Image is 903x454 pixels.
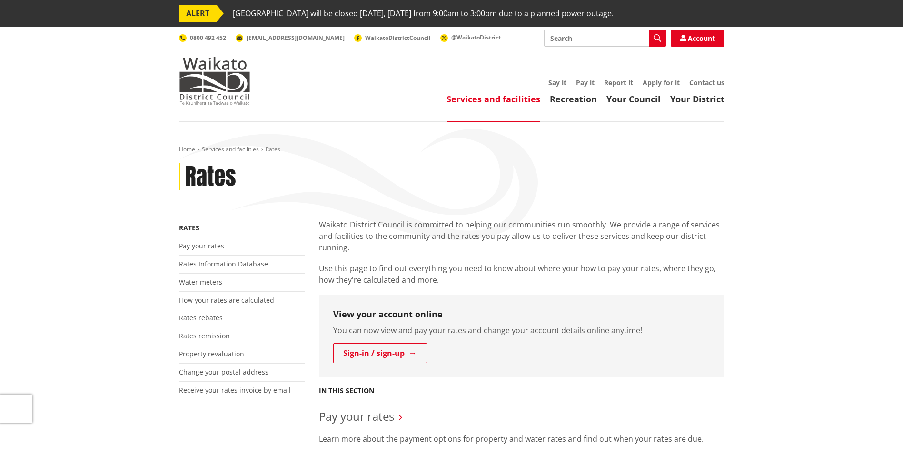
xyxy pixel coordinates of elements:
[185,163,236,191] h1: Rates
[179,367,268,376] a: Change your postal address
[179,5,217,22] span: ALERT
[179,331,230,340] a: Rates remission
[179,385,291,395] a: Receive your rates invoice by email
[319,408,394,424] a: Pay your rates
[670,93,724,105] a: Your District
[266,145,280,153] span: Rates
[190,34,226,42] span: 0800 492 452
[365,34,431,42] span: WaikatoDistrictCouncil
[319,387,374,395] h5: In this section
[671,30,724,47] a: Account
[319,219,724,253] p: Waikato District Council is committed to helping our communities run smoothly. We provide a range...
[319,263,724,286] p: Use this page to find out everything you need to know about where your how to pay your rates, whe...
[319,433,724,444] p: Learn more about the payment options for property and water rates and find out when your rates ar...
[550,93,597,105] a: Recreation
[447,93,540,105] a: Services and facilities
[333,343,427,363] a: Sign-in / sign-up
[576,78,595,87] a: Pay it
[179,313,223,322] a: Rates rebates
[179,241,224,250] a: Pay your rates
[548,78,566,87] a: Say it
[604,78,633,87] a: Report it
[179,296,274,305] a: How your rates are calculated
[179,145,195,153] a: Home
[689,78,724,87] a: Contact us
[643,78,680,87] a: Apply for it
[606,93,661,105] a: Your Council
[440,33,501,41] a: @WaikatoDistrict
[179,223,199,232] a: Rates
[179,57,250,105] img: Waikato District Council - Te Kaunihera aa Takiwaa o Waikato
[202,145,259,153] a: Services and facilities
[233,5,614,22] span: [GEOGRAPHIC_DATA] will be closed [DATE], [DATE] from 9:00am to 3:00pm due to a planned power outage.
[179,259,268,268] a: Rates Information Database
[333,325,710,336] p: You can now view and pay your rates and change your account details online anytime!
[247,34,345,42] span: [EMAIL_ADDRESS][DOMAIN_NAME]
[354,34,431,42] a: WaikatoDistrictCouncil
[544,30,666,47] input: Search input
[179,277,222,286] a: Water meters
[179,349,244,358] a: Property revaluation
[333,309,710,320] h3: View your account online
[179,146,724,154] nav: breadcrumb
[236,34,345,42] a: [EMAIL_ADDRESS][DOMAIN_NAME]
[179,34,226,42] a: 0800 492 452
[451,33,501,41] span: @WaikatoDistrict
